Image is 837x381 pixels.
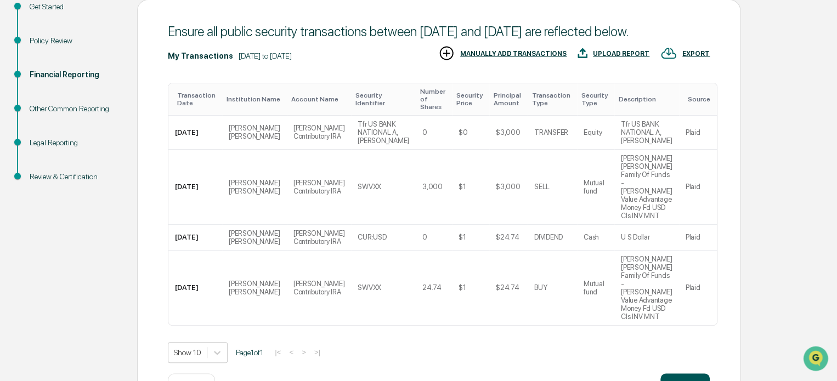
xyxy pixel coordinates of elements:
a: 🔎Data Lookup [7,155,73,174]
div: Toggle SortBy [688,95,712,103]
div: Toggle SortBy [355,92,411,107]
div: $24.74 [496,233,519,241]
td: [DATE] [168,225,222,251]
div: Toggle SortBy [177,92,218,107]
td: [PERSON_NAME] Contributory IRA [287,116,352,150]
div: Toggle SortBy [291,95,347,103]
div: UPLOAD REPORT [593,50,649,58]
td: [DATE] [168,251,222,325]
div: CUR:USD [358,233,386,241]
button: > [298,348,309,357]
div: 🔎 [11,160,20,169]
img: 1746055101610-c473b297-6a78-478c-a979-82029cc54cd1 [11,84,31,104]
td: [PERSON_NAME] Contributory IRA [287,225,352,251]
img: MANUALLY ADD TRANSACTIONS [438,45,455,61]
div: 0 [422,233,427,241]
td: Plaid [679,251,717,325]
div: SWVXX [358,283,381,292]
div: SWVXX [358,183,381,191]
div: Policy Review [30,35,120,47]
div: SELL [534,183,550,191]
div: $1 [459,283,466,292]
button: Start new chat [186,87,200,100]
div: Financial Reporting [30,69,120,81]
a: 🖐️Preclearance [7,134,75,153]
div: Toggle SortBy [420,88,448,111]
div: [PERSON_NAME] [PERSON_NAME] [229,280,280,296]
div: We're available if you need us! [37,95,139,104]
span: Preclearance [22,138,71,149]
div: Review & Certification [30,171,120,183]
div: [DATE] to [DATE] [239,52,292,60]
div: DIVIDEND [534,233,563,241]
button: < [286,348,297,357]
div: Start new chat [37,84,180,95]
div: Get Started [30,1,120,13]
div: Tfr US BANK NATIONAL A, [PERSON_NAME] [358,120,409,145]
img: UPLOAD REPORT [578,45,587,61]
td: [DATE] [168,150,222,225]
div: Toggle SortBy [619,95,675,103]
div: $3,000 [496,183,520,191]
iframe: Open customer support [802,345,832,374]
div: Toggle SortBy [532,92,573,107]
div: [PERSON_NAME] [PERSON_NAME] [229,124,280,140]
button: |< [272,348,284,357]
div: 0 [422,128,427,137]
div: [PERSON_NAME] [PERSON_NAME] [229,229,280,246]
div: 🖐️ [11,139,20,148]
div: Equity [584,128,602,137]
div: [PERSON_NAME] [PERSON_NAME] Family Of Funds - [PERSON_NAME] Value Advantage Money Fd USD Cls INV MNT [621,154,672,220]
div: Ensure all public security transactions between [DATE] and [DATE] are reflected below. [168,24,710,39]
div: [PERSON_NAME] [PERSON_NAME] Family Of Funds - [PERSON_NAME] Value Advantage Money Fd USD Cls INV MNT [621,255,672,321]
td: Plaid [679,225,717,251]
div: $3,000 [496,128,520,137]
td: [PERSON_NAME] Contributory IRA [287,150,352,225]
div: Toggle SortBy [494,92,523,107]
div: Other Common Reporting [30,103,120,115]
div: $0 [459,128,467,137]
div: MANUALLY ADD TRANSACTIONS [460,50,567,58]
div: Mutual fund [584,280,608,296]
div: Toggle SortBy [227,95,282,103]
a: Powered byPylon [77,185,133,194]
span: Pylon [109,186,133,194]
div: Tfr US BANK NATIONAL A, [PERSON_NAME] [621,120,672,145]
div: [PERSON_NAME] [PERSON_NAME] [229,179,280,195]
div: Mutual fund [584,179,608,195]
div: My Transactions [168,52,233,60]
td: Plaid [679,150,717,225]
div: $24.74 [496,283,519,292]
button: >| [311,348,324,357]
div: Toggle SortBy [581,92,610,107]
div: Cash [584,233,599,241]
div: Toggle SortBy [456,92,485,107]
td: [PERSON_NAME] Contributory IRA [287,251,352,325]
div: BUY [534,283,547,292]
div: 3,000 [422,183,443,191]
div: TRANSFER [534,128,568,137]
div: $1 [459,183,466,191]
span: Data Lookup [22,159,69,170]
div: 24.74 [422,283,442,292]
span: Attestations [91,138,136,149]
div: Legal Reporting [30,137,120,149]
td: [DATE] [168,116,222,150]
div: $1 [459,233,466,241]
div: 🗄️ [80,139,88,148]
td: Plaid [679,116,717,150]
img: EXPORT [660,45,677,61]
p: How can we help? [11,23,200,41]
a: 🗄️Attestations [75,134,140,153]
span: Page 1 of 1 [236,348,263,357]
div: EXPORT [682,50,710,58]
div: U S Dollar [621,233,649,241]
